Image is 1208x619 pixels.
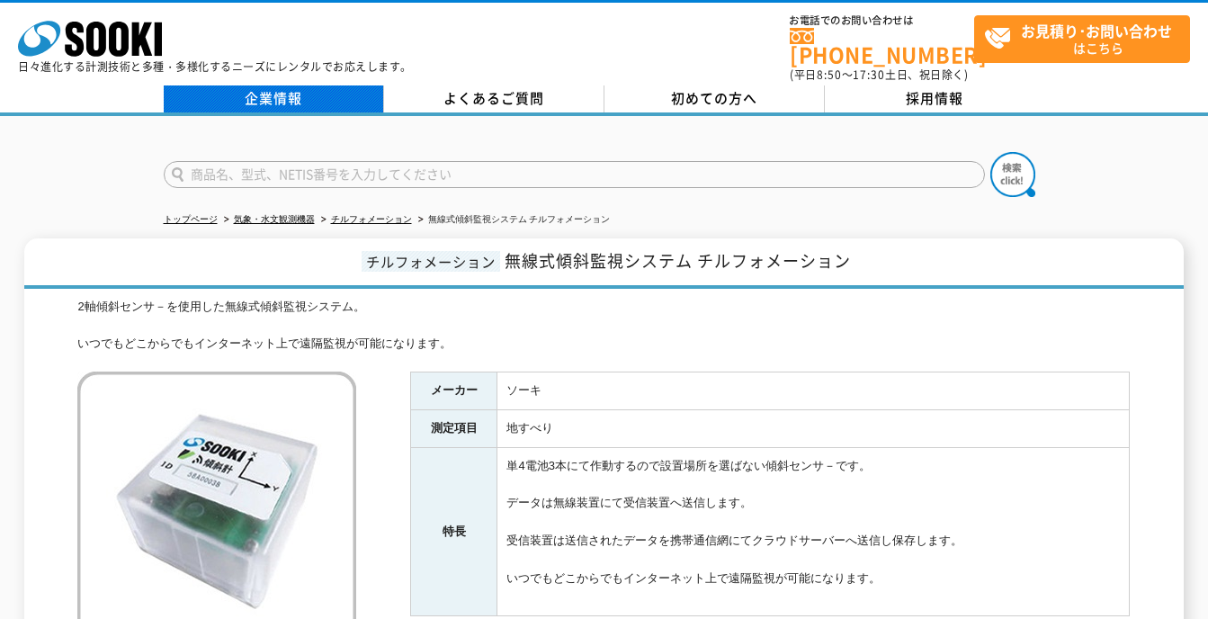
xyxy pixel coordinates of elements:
a: 企業情報 [164,85,384,112]
span: はこちら [984,16,1189,61]
a: 気象・水文観測機器 [234,214,315,224]
td: 単4電池3本にて作動するので設置場所を選ばない傾斜センサ－です。 データは無線装置にて受信装置へ送信します。 受信装置は送信されたデータを携帯通信網にてクラウドサーバーへ送信し保存します。 いつ... [497,447,1130,615]
td: 地すべり [497,410,1130,448]
a: よくあるご質問 [384,85,604,112]
span: 初めての方へ [671,88,757,108]
span: 17:30 [853,67,885,83]
span: (平日 ～ 土日、祝日除く) [790,67,968,83]
th: 測定項目 [411,410,497,448]
span: チルフォメーション [362,251,500,272]
span: 8:50 [817,67,842,83]
a: [PHONE_NUMBER] [790,28,974,65]
p: 日々進化する計測技術と多種・多様化するニーズにレンタルでお応えします。 [18,61,412,72]
a: トップページ [164,214,218,224]
img: btn_search.png [990,152,1035,197]
th: メーカー [411,372,497,410]
span: 無線式傾斜監視システム チルフォメーション [505,248,851,273]
a: チルフォメーション [331,214,412,224]
a: 初めての方へ [604,85,825,112]
td: ソーキ [497,372,1130,410]
li: 無線式傾斜監視システム チルフォメーション [415,211,611,229]
input: 商品名、型式、NETIS番号を入力してください [164,161,985,188]
th: 特長 [411,447,497,615]
a: 採用情報 [825,85,1045,112]
a: お見積り･お問い合わせはこちら [974,15,1190,63]
span: お電話でのお問い合わせは [790,15,974,26]
strong: お見積り･お問い合わせ [1021,20,1172,41]
div: 2軸傾斜センサ－を使用した無線式傾斜監視システム。 いつでもどこからでもインターネット上で遠隔監視が可能になります。 [77,298,1130,354]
